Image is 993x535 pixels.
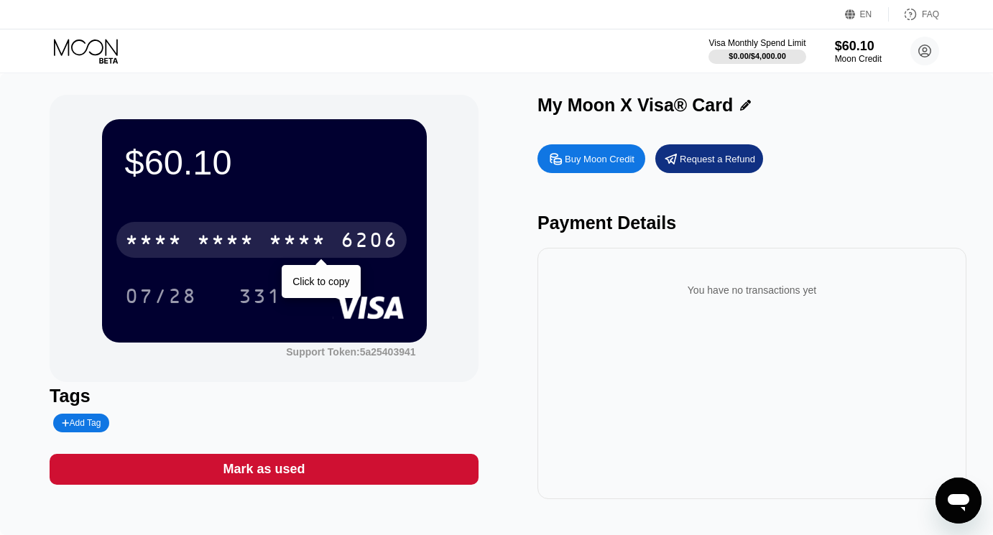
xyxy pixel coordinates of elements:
[922,9,939,19] div: FAQ
[62,418,101,428] div: Add Tag
[835,39,882,54] div: $60.10
[114,278,208,314] div: 07/28
[537,95,733,116] div: My Moon X Visa® Card
[708,38,805,48] div: Visa Monthly Spend Limit
[936,478,982,524] iframe: Button to launch messaging window
[549,270,955,310] div: You have no transactions yet
[125,142,404,182] div: $60.10
[537,213,966,233] div: Payment Details
[565,153,634,165] div: Buy Moon Credit
[53,414,109,432] div: Add Tag
[228,278,292,314] div: 331
[835,54,882,64] div: Moon Credit
[50,454,479,485] div: Mark as used
[537,144,645,173] div: Buy Moon Credit
[292,276,349,287] div: Click to copy
[50,386,479,406] div: Tags
[239,287,282,310] div: 331
[680,153,755,165] div: Request a Refund
[860,9,872,19] div: EN
[286,346,415,358] div: Support Token:5a25403941
[655,144,763,173] div: Request a Refund
[845,7,889,22] div: EN
[125,287,197,310] div: 07/28
[708,38,805,64] div: Visa Monthly Spend Limit$0.00/$4,000.00
[729,52,786,60] div: $0.00 / $4,000.00
[286,346,415,358] div: Support Token: 5a25403941
[889,7,939,22] div: FAQ
[835,39,882,64] div: $60.10Moon Credit
[341,231,398,253] div: 6206
[223,461,305,478] div: Mark as used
